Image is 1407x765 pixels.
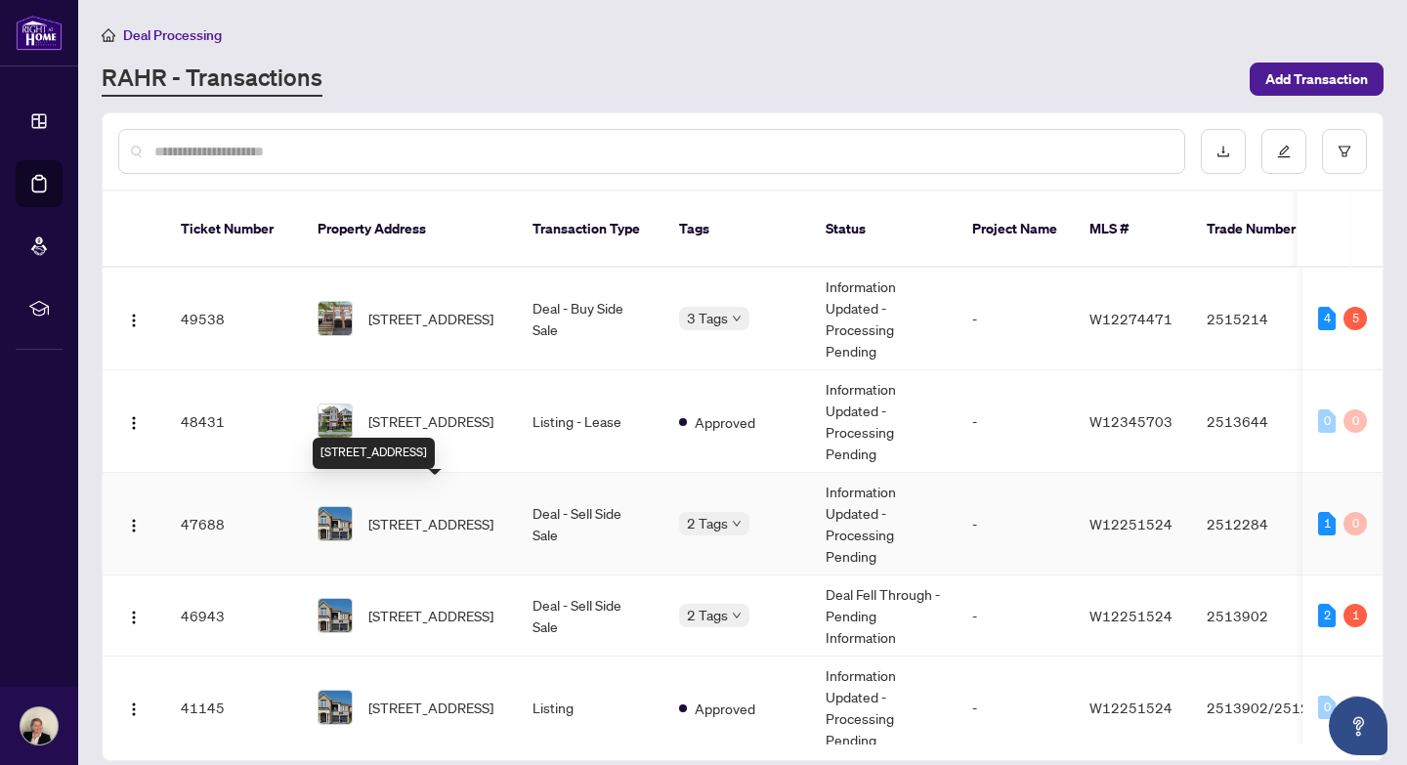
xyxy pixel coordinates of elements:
[1338,145,1351,158] span: filter
[1089,412,1172,430] span: W12345703
[957,575,1074,657] td: -
[810,473,957,575] td: Information Updated - Processing Pending
[687,307,728,329] span: 3 Tags
[368,697,493,718] span: [STREET_ADDRESS]
[957,370,1074,473] td: -
[1201,129,1246,174] button: download
[687,512,728,534] span: 2 Tags
[810,268,957,370] td: Information Updated - Processing Pending
[1216,145,1230,158] span: download
[957,657,1074,759] td: -
[1318,409,1336,433] div: 0
[1191,370,1351,473] td: 2513644
[517,268,663,370] td: Deal - Buy Side Sale
[368,605,493,626] span: [STREET_ADDRESS]
[1277,145,1291,158] span: edit
[102,62,322,97] a: RAHR - Transactions
[165,191,302,268] th: Ticket Number
[126,518,142,533] img: Logo
[695,698,755,719] span: Approved
[319,691,352,724] img: thumbnail-img
[319,599,352,632] img: thumbnail-img
[517,473,663,575] td: Deal - Sell Side Sale
[1318,696,1336,719] div: 0
[1343,307,1367,330] div: 5
[126,313,142,328] img: Logo
[102,28,115,42] span: home
[1191,268,1351,370] td: 2515214
[1191,191,1349,268] th: Trade Number
[1343,696,1367,719] div: 0
[663,191,810,268] th: Tags
[302,191,517,268] th: Property Address
[1089,310,1172,327] span: W12274471
[165,370,302,473] td: 48431
[165,473,302,575] td: 47688
[319,404,352,438] img: thumbnail-img
[1318,307,1336,330] div: 4
[165,268,302,370] td: 49538
[1322,129,1367,174] button: filter
[687,604,728,626] span: 2 Tags
[1191,657,1351,759] td: 2513902/2512284
[732,611,742,620] span: down
[1191,575,1351,657] td: 2513902
[1343,604,1367,627] div: 1
[16,15,63,51] img: logo
[810,370,957,473] td: Information Updated - Processing Pending
[957,268,1074,370] td: -
[319,507,352,540] img: thumbnail-img
[118,405,149,437] button: Logo
[1343,512,1367,535] div: 0
[517,575,663,657] td: Deal - Sell Side Sale
[368,308,493,329] span: [STREET_ADDRESS]
[517,191,663,268] th: Transaction Type
[1261,129,1306,174] button: edit
[319,302,352,335] img: thumbnail-img
[957,473,1074,575] td: -
[313,438,435,469] div: [STREET_ADDRESS]
[126,415,142,431] img: Logo
[1074,191,1191,268] th: MLS #
[368,410,493,432] span: [STREET_ADDRESS]
[1191,473,1351,575] td: 2512284
[810,575,957,657] td: Deal Fell Through - Pending Information
[1343,409,1367,433] div: 0
[165,657,302,759] td: 41145
[118,692,149,723] button: Logo
[732,314,742,323] span: down
[1265,64,1368,95] span: Add Transaction
[118,508,149,539] button: Logo
[732,519,742,529] span: down
[126,701,142,717] img: Logo
[1318,512,1336,535] div: 1
[1089,699,1172,716] span: W12251524
[810,191,957,268] th: Status
[126,610,142,625] img: Logo
[123,26,222,44] span: Deal Processing
[1250,63,1384,96] button: Add Transaction
[810,657,957,759] td: Information Updated - Processing Pending
[695,411,755,433] span: Approved
[517,657,663,759] td: Listing
[517,370,663,473] td: Listing - Lease
[118,600,149,631] button: Logo
[21,707,58,744] img: Profile Icon
[1089,515,1172,532] span: W12251524
[1089,607,1172,624] span: W12251524
[118,303,149,334] button: Logo
[368,513,493,534] span: [STREET_ADDRESS]
[165,575,302,657] td: 46943
[1329,697,1387,755] button: Open asap
[957,191,1074,268] th: Project Name
[1318,604,1336,627] div: 2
